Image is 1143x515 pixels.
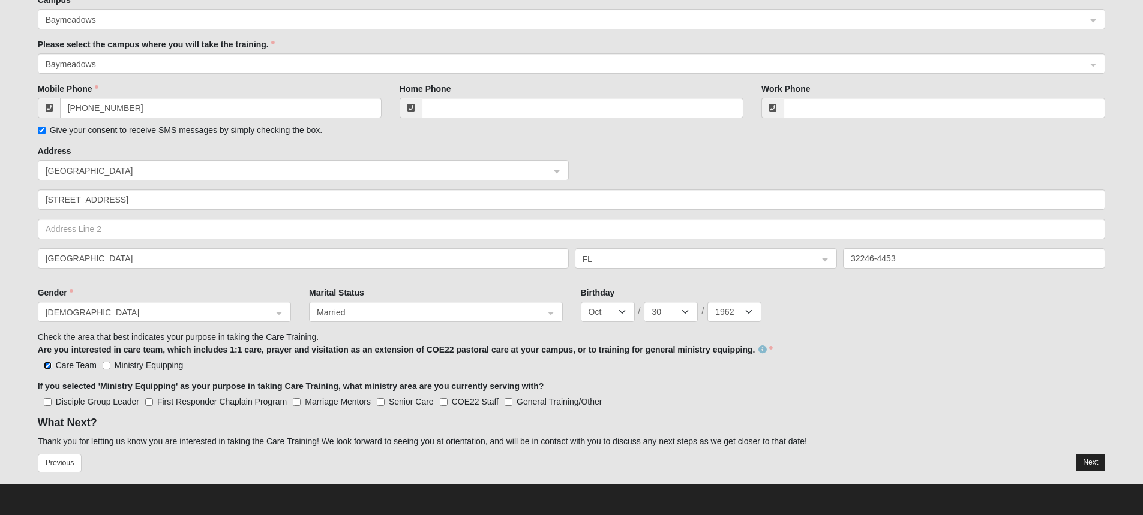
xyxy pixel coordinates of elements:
label: Birthday [581,287,615,299]
span: United States [46,164,539,177]
span: General Training/Other [517,397,602,406]
input: Address Line 1 [38,189,1106,210]
span: / [638,305,641,317]
label: Address [38,145,71,157]
span: COE22 Staff [452,397,499,406]
button: Previous [38,454,82,472]
span: Baymeadows [46,58,1076,71]
input: City [38,248,569,269]
p: Thank you for letting us know you are interested in taking the Care Training! We look forward to ... [38,435,1106,448]
span: First Responder Chaplain Program [157,397,287,406]
input: Give your consent to receive SMS messages by simply checking the box. [38,127,46,134]
span: Give your consent to receive SMS messages by simply checking the box. [50,125,322,135]
label: Are you interested in care team, which includes 1:1 care, prayer and visitation as an extension o... [38,344,773,356]
span: Ministry Equipping [115,360,183,370]
h4: What Next? [38,417,1106,430]
span: Female [46,306,272,319]
label: Marital Status [309,287,364,299]
span: Married [317,306,533,319]
span: Baymeadows [46,13,1076,26]
input: Ministry Equipping [103,362,110,369]
span: FL [583,252,808,266]
span: Care Team [56,360,97,370]
label: Mobile Phone [38,83,98,95]
input: COE22 Staff [440,398,448,406]
span: Senior Care [389,397,434,406]
input: Disciple Group Leader [44,398,52,406]
input: First Responder Chaplain Program [145,398,153,406]
span: / [701,305,704,317]
label: Work Phone [761,83,810,95]
label: Gender [38,287,73,299]
input: General Training/Other [505,398,512,406]
label: Home Phone [400,83,451,95]
input: Care Team [44,362,52,369]
input: Address Line 2 [38,219,1106,239]
button: Next [1076,454,1105,471]
input: Senior Care [377,398,385,406]
span: Disciple Group Leader [56,397,139,406]
label: Please select the campus where you will take the training. [38,38,275,50]
input: Marriage Mentors [293,398,301,406]
input: Zip [843,248,1105,269]
span: Marriage Mentors [305,397,371,406]
label: If you selected 'Ministry Equipping' as your purpose in taking Care Training, what ministry area ... [38,380,544,392]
